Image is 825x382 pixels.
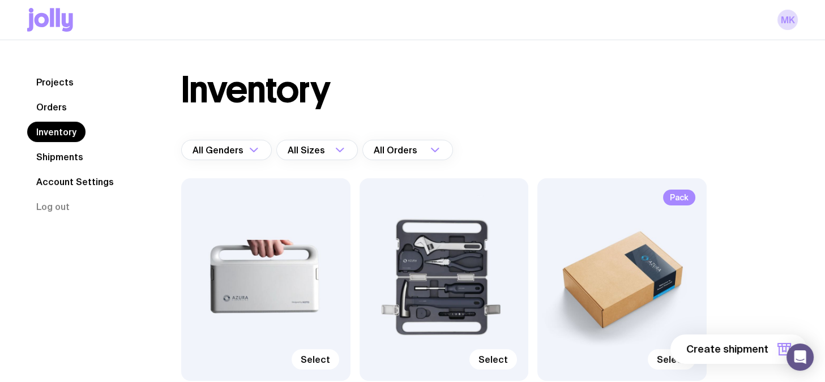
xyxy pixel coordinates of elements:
a: Inventory [27,122,86,142]
div: Search for option [276,140,358,160]
input: Search for option [420,140,427,160]
div: Open Intercom Messenger [786,344,814,371]
button: Log out [27,196,79,217]
span: Select [657,354,686,365]
span: Pack [663,190,695,205]
a: Account Settings [27,171,123,192]
input: Search for option [327,140,332,160]
div: Search for option [362,140,453,160]
span: Create shipment [686,342,768,356]
a: Orders [27,97,76,117]
button: Create shipment [670,334,807,364]
div: Search for option [181,140,272,160]
a: MK [777,10,798,30]
span: All Sizes [288,140,327,160]
span: All Orders [374,140,420,160]
span: All Genders [193,140,246,160]
h1: Inventory [181,72,330,108]
a: Projects [27,72,83,92]
span: Select [478,354,508,365]
a: Shipments [27,147,92,167]
span: Select [301,354,330,365]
